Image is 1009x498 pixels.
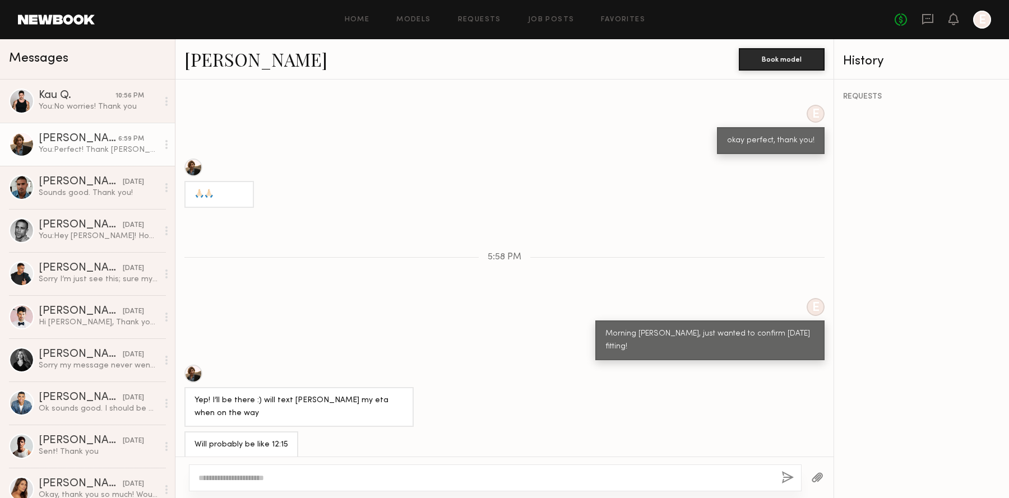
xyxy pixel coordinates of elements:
[123,479,144,490] div: [DATE]
[39,317,158,328] div: Hi [PERSON_NAME], Thank you so much for reaching out, and I sincerely apologize for the delay — I...
[39,101,158,112] div: You: No worries! Thank you
[39,446,158,457] div: Sent! Thank you
[39,478,123,490] div: [PERSON_NAME]
[115,91,144,101] div: 10:56 PM
[843,93,1000,101] div: REQUESTS
[123,393,144,403] div: [DATE]
[973,11,991,29] a: E
[843,55,1000,68] div: History
[727,134,814,147] div: okay perfect, thank you!
[123,350,144,360] div: [DATE]
[184,47,327,71] a: [PERSON_NAME]
[601,16,645,24] a: Favorites
[39,220,123,231] div: [PERSON_NAME]
[39,403,158,414] div: Ok sounds good. I should be able to send something in [DATE].
[123,263,144,274] div: [DATE]
[39,176,123,188] div: [PERSON_NAME]
[39,145,158,155] div: You: Perfect! Thank [PERSON_NAME]
[195,439,288,452] div: Will probably be like 12:15
[195,394,404,420] div: Yep! I’ll be there :) will text [PERSON_NAME] my eta when on the way
[123,306,144,317] div: [DATE]
[39,360,158,371] div: Sorry my message never went through! Must have had bad signal. I would have to do a 750 minimum u...
[195,188,244,201] div: 🙏🏻🙏🏻
[739,48,825,71] button: Book model
[123,436,144,446] div: [DATE]
[605,328,814,353] div: Morning [PERSON_NAME], just wanted to confirm [DATE] fitting!
[39,263,123,274] div: [PERSON_NAME]
[39,349,123,360] div: [PERSON_NAME]
[123,177,144,188] div: [DATE]
[123,220,144,231] div: [DATE]
[39,90,115,101] div: Kau Q.
[458,16,501,24] a: Requests
[345,16,370,24] a: Home
[39,188,158,198] div: Sounds good. Thank you!
[39,133,118,145] div: [PERSON_NAME]
[39,392,123,403] div: [PERSON_NAME]
[39,274,158,285] div: Sorry I’m just see this; sure my number is [PHONE_NUMBER] Talk soon!
[39,435,123,446] div: [PERSON_NAME]
[9,52,68,65] span: Messages
[39,306,123,317] div: [PERSON_NAME]
[39,231,158,241] div: You: Hey [PERSON_NAME]! Hope you’re doing well. This is [PERSON_NAME] from Rebel Marketing, an ag...
[528,16,575,24] a: Job Posts
[739,54,825,63] a: Book model
[118,134,144,145] div: 6:59 PM
[488,253,521,262] span: 5:58 PM
[396,16,431,24] a: Models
